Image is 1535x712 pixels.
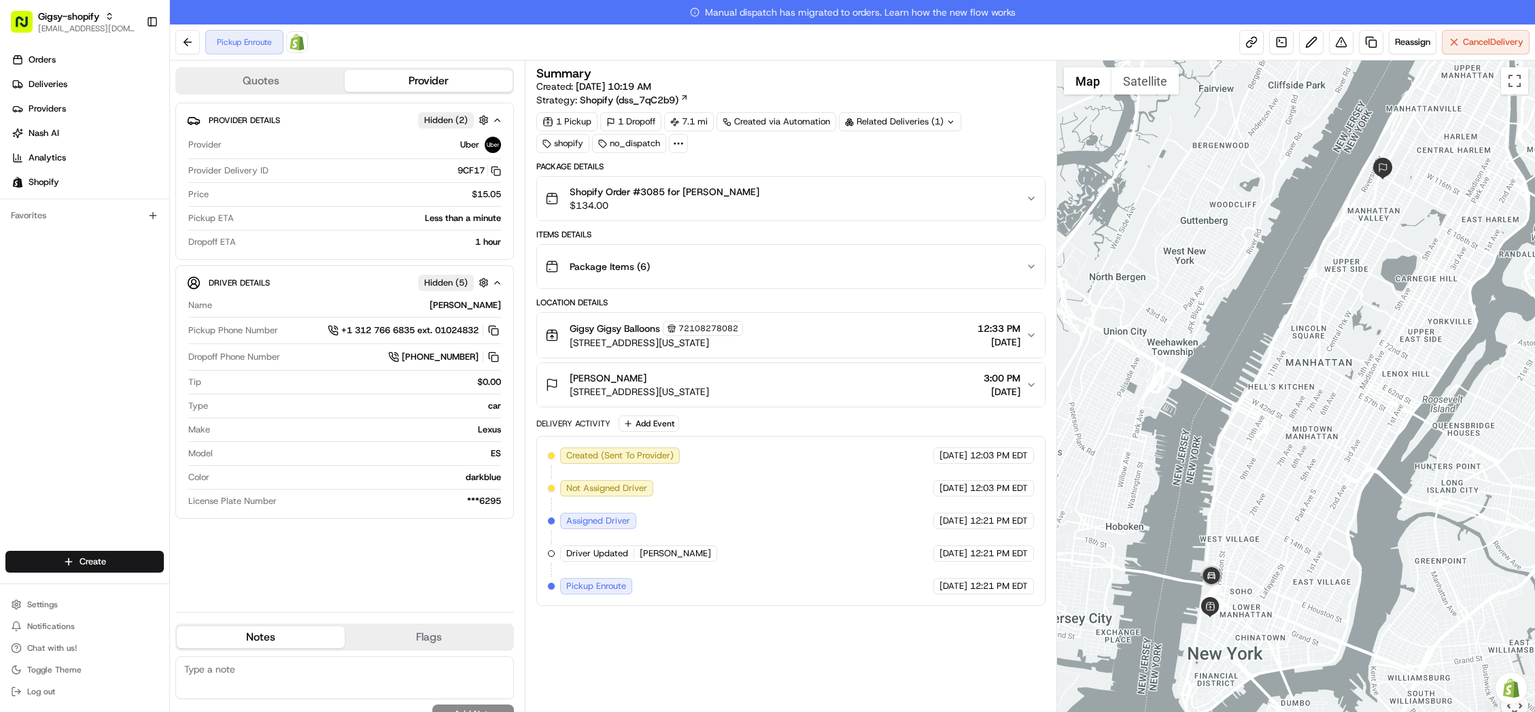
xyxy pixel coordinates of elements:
div: Less than a minute [239,212,501,224]
span: 12:21 PM EDT [970,580,1028,592]
div: 3 [1202,587,1217,602]
span: Shopify Order #3085 for [PERSON_NAME] [570,185,759,199]
button: Create [5,551,164,573]
span: 12:21 PM EDT [970,547,1028,560]
span: +1 312 766 6835 ext. 01024832 [341,324,479,337]
a: Nash AI [5,122,169,144]
span: Reassign [1395,36,1430,48]
div: Items Details [536,229,1046,240]
a: Shopify (dss_7qC2b9) [580,93,689,107]
button: Chat with us! [5,639,164,658]
span: Name [188,299,212,311]
button: Toggle fullscreen view [1501,67,1528,95]
span: 12:21 PM EDT [970,515,1028,527]
span: Toggle Theme [27,664,82,675]
button: Provider DetailsHidden (2) [187,109,502,131]
span: Provider Delivery ID [188,165,269,177]
button: Gigsy-shopify[EMAIL_ADDRESS][DOMAIN_NAME] [5,5,141,38]
span: 72108278082 [678,323,738,334]
button: Flags [345,626,513,648]
button: Hidden (2) [418,112,492,129]
button: Show satellite imagery [1111,67,1179,95]
h3: Summary [536,67,591,80]
span: 12:33 PM [978,322,1020,335]
span: Providers [29,103,66,115]
span: Price [188,188,209,201]
span: Hidden ( 5 ) [424,277,468,289]
button: Driver DetailsHidden (5) [187,271,502,294]
span: [DATE] [984,385,1020,399]
div: 1 [1201,561,1215,576]
button: Gigsy-shopify [38,10,99,23]
span: [STREET_ADDRESS][US_STATE] [570,385,709,399]
span: $134.00 [570,199,759,212]
div: Strategy: [536,93,689,107]
span: Created: [536,80,651,93]
button: Hidden (5) [418,274,492,291]
a: Deliveries [5,73,169,95]
div: no_dispatch [592,134,666,153]
span: [PERSON_NAME] [570,371,646,385]
span: Make [188,424,210,436]
span: Notifications [27,621,75,632]
span: 12:03 PM EDT [970,450,1028,462]
a: Created via Automation [717,112,836,131]
div: car [213,400,501,412]
div: $0.00 [207,376,501,388]
div: Related Deliveries (1) [839,112,961,131]
span: [PHONE_NUMBER] [402,351,479,363]
div: Lexus [215,424,501,436]
span: [DATE] [978,335,1020,349]
div: 2 [1201,587,1216,602]
button: Add Event [619,416,679,432]
a: Providers [5,98,169,120]
span: Manual dispatch has migrated to orders. Learn how the new flow works [690,5,1016,19]
a: [PHONE_NUMBER] [388,350,501,365]
button: +1 312 766 6835 ext. 01024832 [328,323,501,338]
span: $15.05 [472,188,501,201]
button: Notifications [5,617,164,636]
span: License Plate Number [188,495,277,507]
span: Chat with us! [27,643,77,654]
span: Hidden ( 2 ) [424,114,468,126]
button: Settings [5,595,164,614]
div: 1 Pickup [536,112,598,131]
span: Uber [460,139,479,151]
span: Dropoff ETA [188,236,236,248]
button: Reassign [1389,30,1436,54]
span: Driver Details [209,277,270,288]
span: Provider [188,139,222,151]
span: Nash AI [29,127,59,139]
button: [EMAIL_ADDRESS][DOMAIN_NAME] [38,23,135,34]
button: 9CF17 [458,165,501,177]
button: Package Items (6) [537,245,1045,288]
div: shopify [536,134,589,153]
img: Shopify [289,34,305,50]
span: Provider Details [209,115,280,126]
button: Quotes [177,70,345,92]
div: Favorites [5,205,164,226]
span: Package Items ( 6 ) [570,260,650,273]
span: [DATE] [939,547,967,560]
span: Shopify [29,176,59,188]
button: Notes [177,626,345,648]
span: Not Assigned Driver [566,482,647,494]
span: [PERSON_NAME] [640,547,711,560]
button: Toggle Theme [5,660,164,679]
div: 1 Dropoff [600,112,661,131]
div: Delivery Activity [536,418,610,429]
span: Created (Sent To Provider) [566,450,674,462]
span: Model [188,447,213,460]
span: [DATE] [939,580,967,592]
span: Log out [27,686,55,697]
span: Driver Updated [566,547,628,560]
span: [DATE] [939,515,967,527]
span: [DATE] [939,482,967,494]
button: Shopify Order #3085 for [PERSON_NAME]$134.00 [537,177,1045,220]
span: Pickup Phone Number [188,324,278,337]
a: Orders [5,49,169,71]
